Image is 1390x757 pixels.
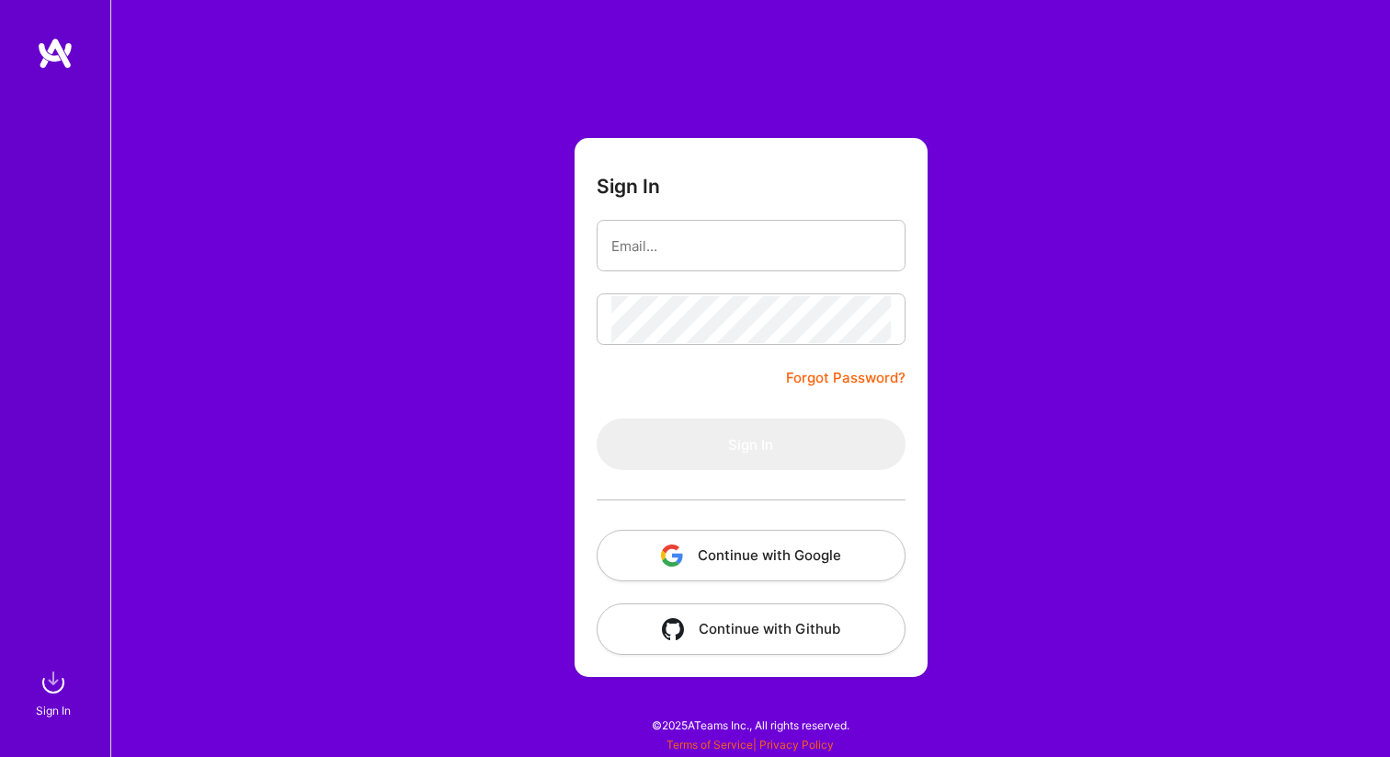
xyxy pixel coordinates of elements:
[597,530,906,581] button: Continue with Google
[661,545,683,567] img: icon
[110,702,1390,748] div: © 2025 ATeams Inc., All rights reserved.
[662,618,684,640] img: icon
[37,37,74,70] img: logo
[597,419,906,470] button: Sign In
[39,664,72,720] a: sign inSign In
[759,738,834,751] a: Privacy Policy
[35,664,72,701] img: sign in
[36,701,71,720] div: Sign In
[597,175,660,198] h3: Sign In
[597,603,906,655] button: Continue with Github
[667,738,753,751] a: Terms of Service
[667,738,834,751] span: |
[611,223,891,270] input: Email...
[786,367,906,389] a: Forgot Password?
